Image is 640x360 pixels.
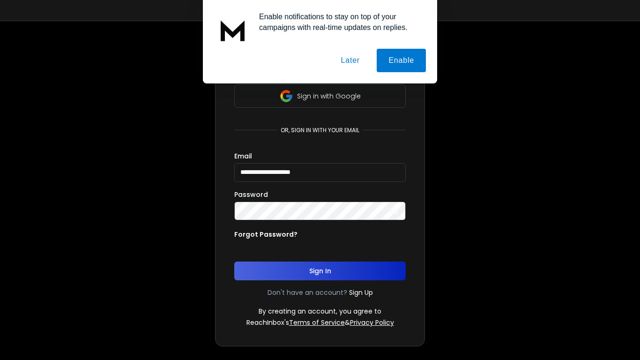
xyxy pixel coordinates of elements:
[234,262,406,280] button: Sign In
[214,11,252,49] img: notification icon
[252,11,426,33] div: Enable notifications to stay on top of your campaigns with real-time updates on replies.
[259,307,381,316] p: By creating an account, you agree to
[234,153,252,159] label: Email
[268,288,347,297] p: Don't have an account?
[234,191,268,198] label: Password
[234,230,298,239] p: Forgot Password?
[234,84,406,108] button: Sign in with Google
[329,49,371,72] button: Later
[246,318,394,327] p: ReachInbox's &
[297,91,361,101] p: Sign in with Google
[277,127,363,134] p: or, sign in with your email
[349,288,373,297] a: Sign Up
[350,318,394,327] a: Privacy Policy
[377,49,426,72] button: Enable
[289,318,345,327] a: Terms of Service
